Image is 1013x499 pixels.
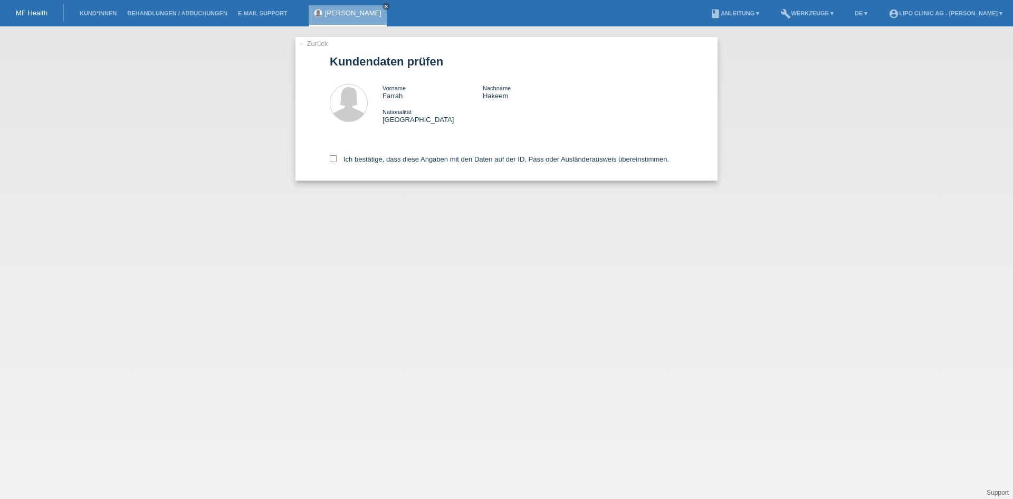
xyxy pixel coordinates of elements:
[483,85,511,91] span: Nachname
[483,84,583,100] div: Hakeem
[325,9,381,17] a: [PERSON_NAME]
[383,108,483,124] div: [GEOGRAPHIC_DATA]
[780,8,791,19] i: build
[888,8,899,19] i: account_circle
[74,10,122,16] a: Kund*innen
[383,3,390,10] a: close
[383,85,406,91] span: Vorname
[16,9,47,17] a: MF Health
[383,109,412,115] span: Nationalität
[883,10,1008,16] a: account_circleLIPO CLINIC AG - [PERSON_NAME] ▾
[987,489,1009,496] a: Support
[710,8,721,19] i: book
[330,155,669,163] label: Ich bestätige, dass diese Angaben mit den Daten auf der ID, Pass oder Ausländerausweis übereinsti...
[705,10,764,16] a: bookAnleitung ▾
[298,40,328,48] a: ← Zurück
[849,10,873,16] a: DE ▾
[233,10,293,16] a: E-Mail Support
[330,55,683,68] h1: Kundendaten prüfen
[384,4,389,9] i: close
[122,10,233,16] a: Behandlungen / Abbuchungen
[383,84,483,100] div: Farrah
[775,10,839,16] a: buildWerkzeuge ▾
